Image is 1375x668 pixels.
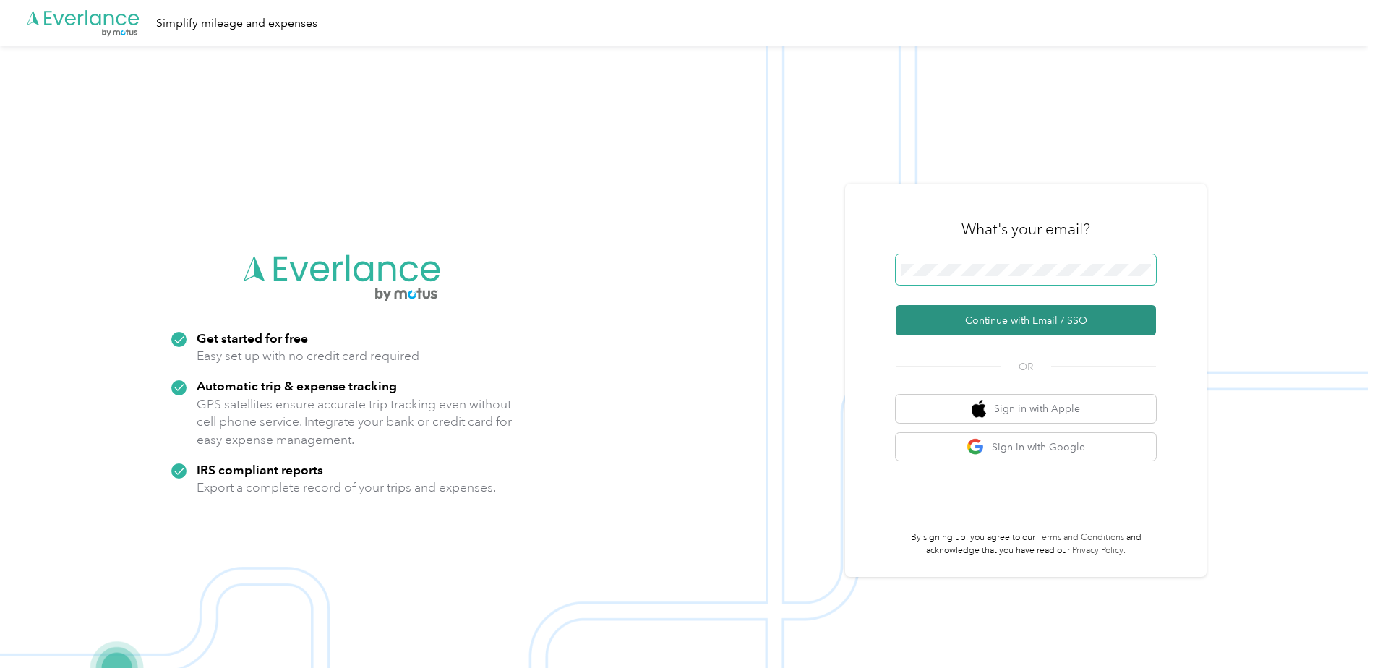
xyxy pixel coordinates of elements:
[156,14,317,33] div: Simplify mileage and expenses
[961,219,1090,239] h3: What's your email?
[896,433,1156,461] button: google logoSign in with Google
[967,438,985,456] img: google logo
[1001,359,1051,374] span: OR
[197,330,308,346] strong: Get started for free
[197,395,513,449] p: GPS satellites ensure accurate trip tracking even without cell phone service. Integrate your bank...
[197,462,323,477] strong: IRS compliant reports
[197,347,419,365] p: Easy set up with no credit card required
[1037,532,1124,543] a: Terms and Conditions
[197,378,397,393] strong: Automatic trip & expense tracking
[1072,545,1123,556] a: Privacy Policy
[896,395,1156,423] button: apple logoSign in with Apple
[896,531,1156,557] p: By signing up, you agree to our and acknowledge that you have read our .
[896,305,1156,335] button: Continue with Email / SSO
[197,479,496,497] p: Export a complete record of your trips and expenses.
[972,400,986,418] img: apple logo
